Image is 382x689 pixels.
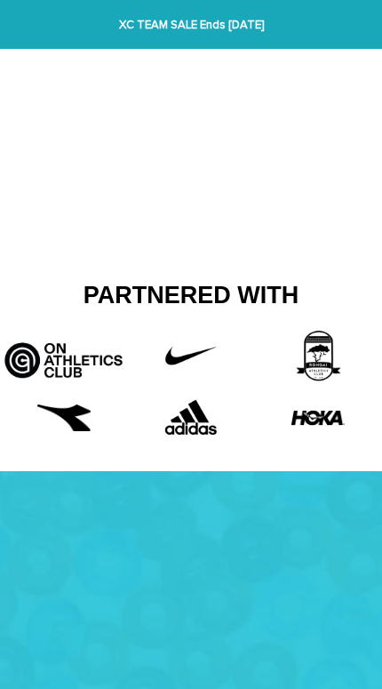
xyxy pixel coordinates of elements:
img: free-diadora-logo-icon-download-in-svg-png-gif-file-formats--brand-fashion-pack-logos-icons-28542... [37,391,91,445]
img: Untitled-1_42f22808-10d6-43b8-a0fd-fffce8cf9462.png [151,329,231,382]
img: 3rd_partner.png [278,329,358,382]
img: HOKA-logo.webp [291,391,345,445]
img: Adidas.png [151,391,231,445]
h2: Partnered With [13,281,369,311]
